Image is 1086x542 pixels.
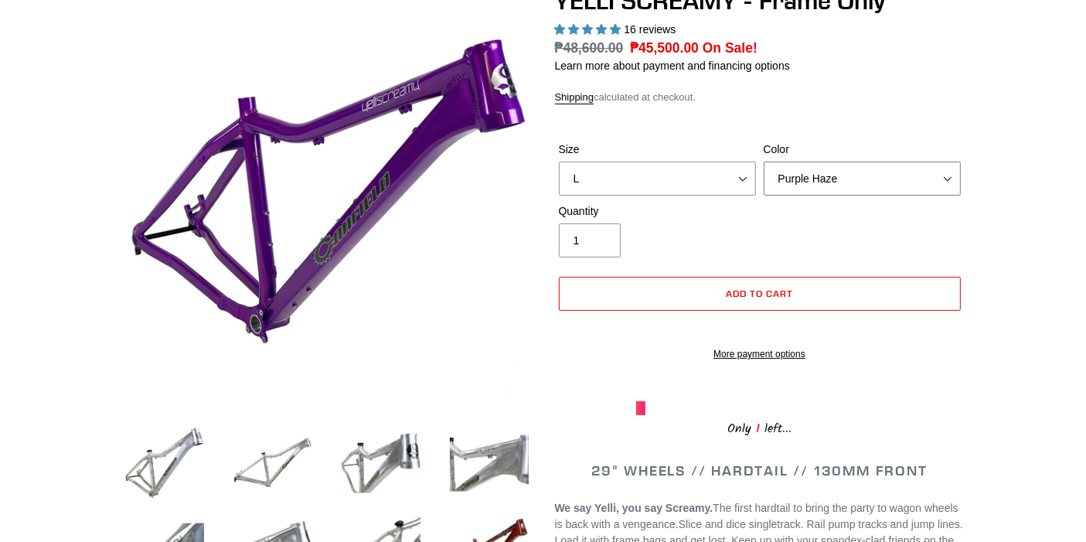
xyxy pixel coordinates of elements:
a: More payment options [559,347,961,361]
span: The first hardtail to bring the party to wagon wheels is back with a vengeance. [555,502,958,530]
s: ₱48,600.00 [555,40,624,56]
a: Shipping [555,91,594,104]
img: Load image into Gallery viewer, YELLI SCREAMY - Frame Only [339,421,424,506]
div: calculated at checkout. [555,90,965,105]
span: ₱45,500.00 [630,40,699,56]
span: 1 [751,419,764,438]
span: 16 reviews [624,23,676,36]
span: Add to cart [726,288,793,299]
span: 5.00 stars [555,23,625,36]
label: Size [559,141,756,158]
div: Only left... [636,415,883,439]
img: Load image into Gallery viewer, YELLI SCREAMY - Frame Only [122,421,207,506]
label: Quantity [559,203,756,220]
button: Add to cart [559,277,961,311]
img: Load image into Gallery viewer, YELLI SCREAMY - Frame Only [447,421,532,506]
span: 29" WHEELS // HARDTAIL // 130MM FRONT [591,462,928,479]
label: Color [764,141,961,158]
span: On Sale! [703,38,757,58]
a: Learn more about payment and financing options [555,60,790,72]
img: Load image into Gallery viewer, YELLI SCREAMY - Frame Only [230,421,315,506]
b: We say Yelli, you say Screamy. [555,502,713,514]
